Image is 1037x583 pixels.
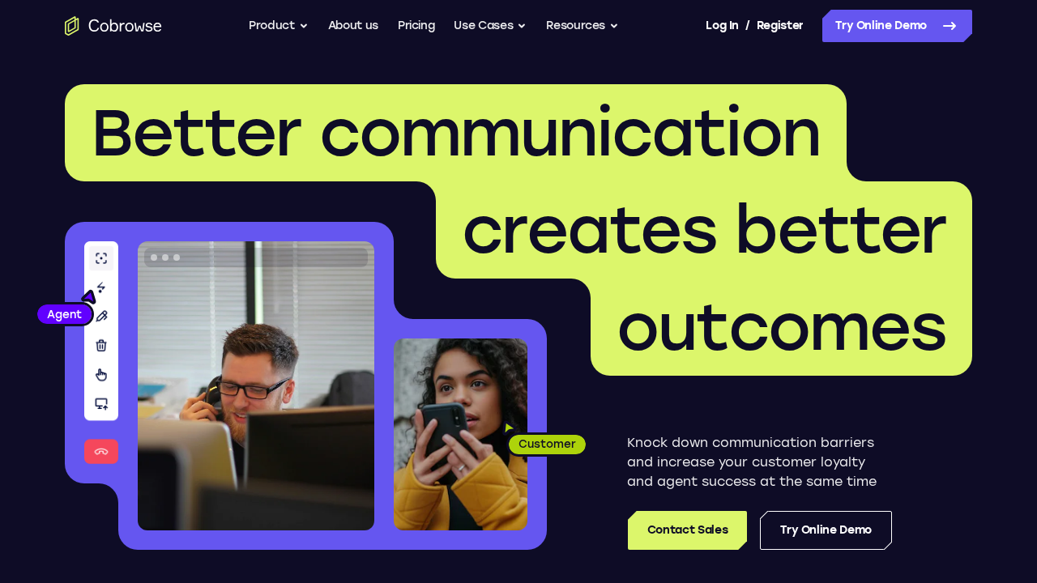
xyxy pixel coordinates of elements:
a: Pricing [398,10,435,42]
button: Resources [546,10,619,42]
a: Register [757,10,804,42]
span: Better communication [91,94,821,172]
button: Product [249,10,309,42]
a: About us [328,10,378,42]
img: A customer support agent talking on the phone [138,241,374,530]
button: Use Cases [454,10,527,42]
a: Try Online Demo [760,511,892,550]
span: outcomes [617,288,946,366]
span: creates better [462,191,946,269]
a: Log In [706,10,738,42]
a: Go to the home page [65,16,162,36]
img: A customer holding their phone [394,338,527,530]
a: Contact Sales [628,511,747,550]
span: / [745,16,750,36]
p: Knock down communication barriers and increase your customer loyalty and agent success at the sam... [627,433,892,492]
a: Try Online Demo [822,10,972,42]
